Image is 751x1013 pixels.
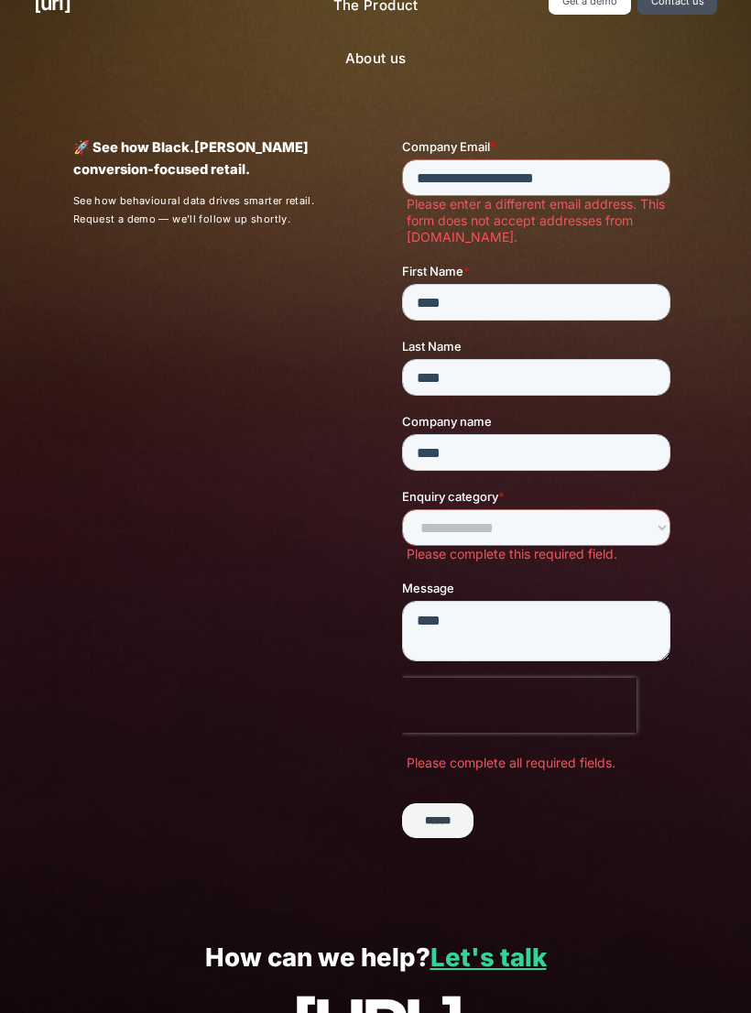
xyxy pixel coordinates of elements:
[73,138,349,182] p: 🚀 See how Black.[PERSON_NAME] conversion-focused retail.
[34,944,718,973] p: How can we help?
[402,138,678,871] iframe: Form 1
[430,942,547,974] a: Let's talk
[73,193,349,229] p: See how behavioural data drives smarter retail. Request a demo — we’ll follow up shortly.
[331,42,421,78] a: About us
